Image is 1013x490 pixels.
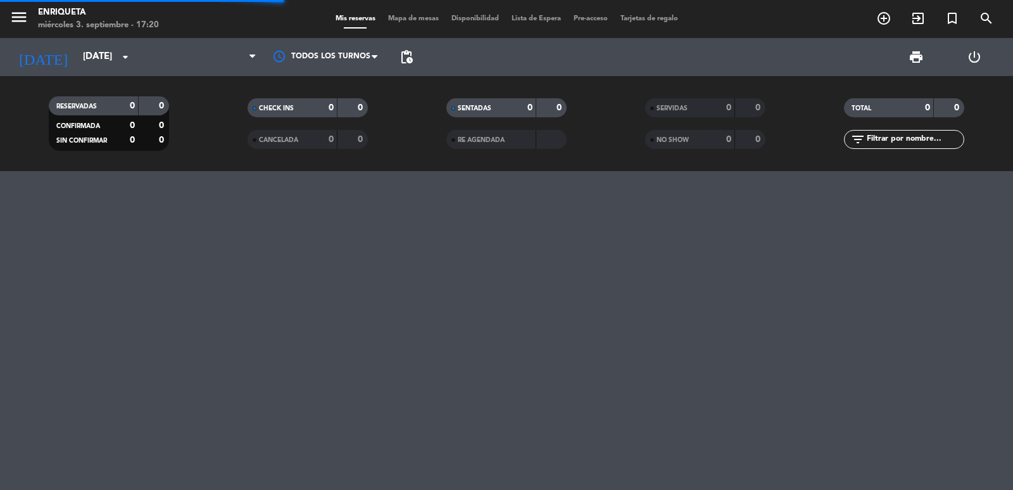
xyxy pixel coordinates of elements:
[876,11,891,26] i: add_circle_outline
[458,137,505,143] span: RE AGENDADA
[259,137,298,143] span: CANCELADA
[9,8,28,27] i: menu
[567,15,614,22] span: Pre-acceso
[726,135,731,144] strong: 0
[159,121,167,130] strong: 0
[909,49,924,65] span: print
[865,132,964,146] input: Filtrar por nombre...
[130,136,135,145] strong: 0
[527,103,532,112] strong: 0
[925,103,930,112] strong: 0
[755,135,763,144] strong: 0
[56,138,107,144] span: SIN CONFIRMAR
[56,123,100,129] span: CONFIRMADA
[382,15,445,22] span: Mapa de mesas
[458,105,491,112] span: SENTADAS
[259,105,294,112] span: CHECK INS
[329,135,334,144] strong: 0
[56,103,97,110] span: RESERVADAS
[850,132,865,147] i: filter_list
[614,15,684,22] span: Tarjetas de regalo
[130,101,135,110] strong: 0
[445,15,505,22] span: Disponibilidad
[329,103,334,112] strong: 0
[358,135,365,144] strong: 0
[130,121,135,130] strong: 0
[979,11,994,26] i: search
[967,49,982,65] i: power_settings_new
[557,103,564,112] strong: 0
[726,103,731,112] strong: 0
[657,137,689,143] span: NO SHOW
[505,15,567,22] span: Lista de Espera
[329,15,382,22] span: Mis reservas
[945,38,1004,76] div: LOG OUT
[9,8,28,31] button: menu
[358,103,365,112] strong: 0
[38,6,159,19] div: Enriqueta
[38,19,159,32] div: miércoles 3. septiembre - 17:20
[755,103,763,112] strong: 0
[159,101,167,110] strong: 0
[159,136,167,145] strong: 0
[910,11,926,26] i: exit_to_app
[399,49,414,65] span: pending_actions
[9,43,77,71] i: [DATE]
[954,103,962,112] strong: 0
[657,105,688,112] span: SERVIDAS
[852,105,871,112] span: TOTAL
[945,11,960,26] i: turned_in_not
[118,49,133,65] i: arrow_drop_down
